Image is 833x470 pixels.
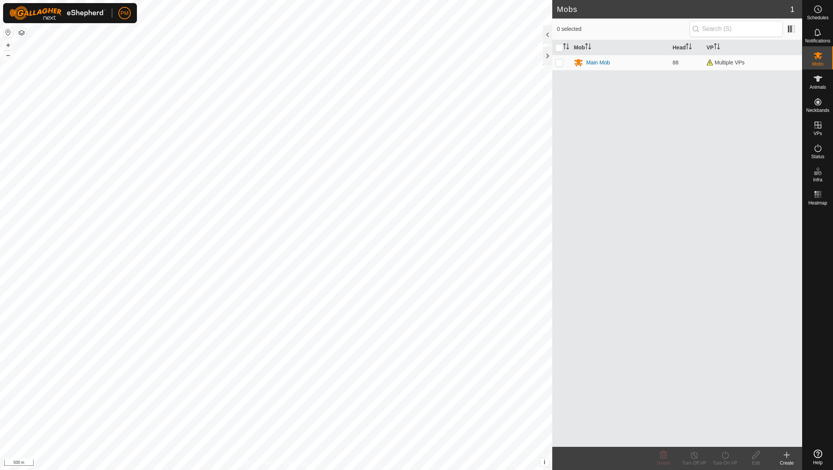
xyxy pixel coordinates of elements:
span: Status [811,154,824,159]
span: Multiple VPs [707,59,745,66]
input: Search (S) [690,21,783,37]
span: Help [813,460,823,465]
th: VP [703,40,802,55]
p-sorticon: Activate to sort [563,44,569,51]
span: Infra [813,178,822,182]
a: Help [803,446,833,468]
div: Main Mob [586,59,610,67]
span: 0 selected [557,25,690,33]
p-sorticon: Activate to sort [714,44,720,51]
span: VPs [813,131,822,136]
p-sorticon: Activate to sort [585,44,591,51]
span: 88 [673,59,679,66]
span: PM [121,9,129,17]
div: Create [771,460,802,467]
button: – [3,51,13,60]
h2: Mobs [557,5,790,14]
a: Contact Us [284,460,307,467]
span: Mobs [812,62,823,66]
span: 1 [790,3,794,15]
span: Neckbands [806,108,829,113]
th: Head [669,40,703,55]
span: Heatmap [808,201,827,205]
p-sorticon: Activate to sort [686,44,692,51]
img: Gallagher Logo [9,6,106,20]
span: Delete [657,460,670,466]
a: Privacy Policy [246,460,275,467]
span: Animals [809,85,826,90]
span: Notifications [805,39,830,43]
button: Map Layers [17,28,26,37]
span: i [544,459,545,465]
button: + [3,41,13,50]
button: i [540,458,549,467]
div: Edit [740,460,771,467]
span: Schedules [807,15,828,20]
div: Turn Off VP [679,460,710,467]
th: Mob [571,40,669,55]
div: Turn On VP [710,460,740,467]
button: Reset Map [3,28,13,37]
